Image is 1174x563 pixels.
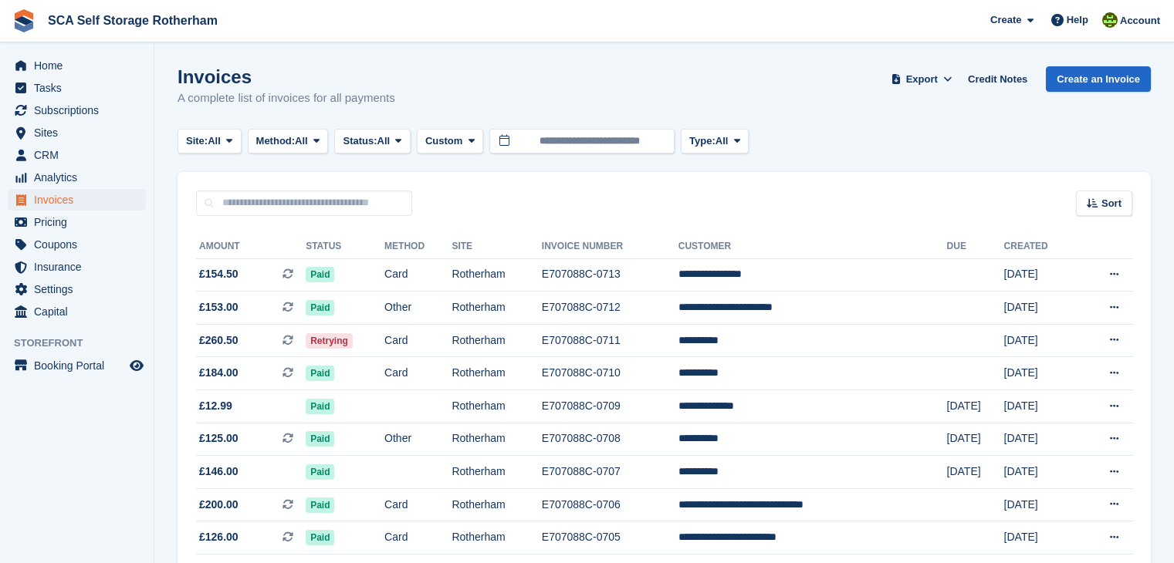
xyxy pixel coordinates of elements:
[34,301,127,322] span: Capital
[1004,324,1078,357] td: [DATE]
[42,8,224,33] a: SCA Self Storage Rotherham
[34,211,127,233] span: Pricing
[425,133,462,149] span: Custom
[384,324,452,357] td: Card
[34,278,127,300] span: Settings
[199,299,239,315] span: £153.00
[947,390,1004,423] td: [DATE]
[334,129,410,154] button: Status: All
[306,300,334,315] span: Paid
[34,55,127,76] span: Home
[199,332,239,349] span: £260.50
[1004,423,1078,456] td: [DATE]
[8,167,146,188] a: menu
[452,521,541,555] td: Rotherham
[542,390,678,423] td: E707088C-0709
[452,488,541,521] td: Rotherham
[452,357,541,390] td: Rotherham
[1004,488,1078,521] td: [DATE]
[248,129,329,154] button: Method: All
[452,258,541,292] td: Rotherham
[295,133,308,149] span: All
[178,89,395,107] p: A complete list of invoices for all payments
[199,398,232,414] span: £12.99
[34,122,127,143] span: Sites
[186,133,208,149] span: Site:
[199,529,239,545] span: £126.00
[452,324,541,357] td: Rotherham
[8,189,146,211] a: menu
[1004,456,1078,489] td: [DATE]
[8,122,146,143] a: menu
[962,66,1034,92] a: Credit Notes
[1067,12,1088,28] span: Help
[306,267,334,282] span: Paid
[1046,66,1151,92] a: Create an Invoice
[8,99,146,121] a: menu
[34,256,127,278] span: Insurance
[196,234,306,259] th: Amount
[384,357,452,390] td: Card
[199,365,239,381] span: £184.00
[384,521,452,555] td: Card
[947,234,1004,259] th: Due
[947,456,1004,489] td: [DATE]
[542,423,678,456] td: E707088C-0708
[199,430,239,447] span: £125.00
[208,133,221,149] span: All
[384,292,452,325] td: Other
[8,211,146,233] a: menu
[34,144,127,166] span: CRM
[8,355,146,376] a: menu
[681,129,749,154] button: Type: All
[12,9,36,32] img: stora-icon-8386f47178a22dfd0bd8f6a31ec36ba5ce8667c1dd55bd0f319d3a0aa187defe.svg
[384,234,452,259] th: Method
[542,324,678,357] td: E707088C-0711
[906,72,938,87] span: Export
[306,366,334,381] span: Paid
[452,423,541,456] td: Rotherham
[8,278,146,300] a: menu
[306,497,334,513] span: Paid
[990,12,1021,28] span: Create
[384,258,452,292] td: Card
[306,431,334,447] span: Paid
[306,530,334,545] span: Paid
[306,234,384,259] th: Status
[542,292,678,325] td: E707088C-0712
[542,234,678,259] th: Invoice Number
[947,423,1004,456] td: [DATE]
[34,355,127,376] span: Booking Portal
[1101,196,1122,211] span: Sort
[8,144,146,166] a: menu
[1004,234,1078,259] th: Created
[542,357,678,390] td: E707088C-0710
[178,129,242,154] button: Site: All
[8,55,146,76] a: menu
[542,456,678,489] td: E707088C-0707
[199,266,239,282] span: £154.50
[1004,521,1078,555] td: [DATE]
[716,133,729,149] span: All
[306,464,334,480] span: Paid
[689,133,716,149] span: Type:
[8,234,146,255] a: menu
[34,234,127,255] span: Coupons
[127,356,146,375] a: Preview store
[452,292,541,325] td: Rotherham
[384,488,452,521] td: Card
[199,464,239,480] span: £146.00
[34,77,127,99] span: Tasks
[1004,292,1078,325] td: [DATE]
[452,456,541,489] td: Rotherham
[34,189,127,211] span: Invoices
[384,423,452,456] td: Other
[34,99,127,121] span: Subscriptions
[1004,390,1078,423] td: [DATE]
[256,133,296,149] span: Method:
[1004,357,1078,390] td: [DATE]
[199,497,239,513] span: £200.00
[8,77,146,99] a: menu
[452,234,541,259] th: Site
[888,66,956,92] button: Export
